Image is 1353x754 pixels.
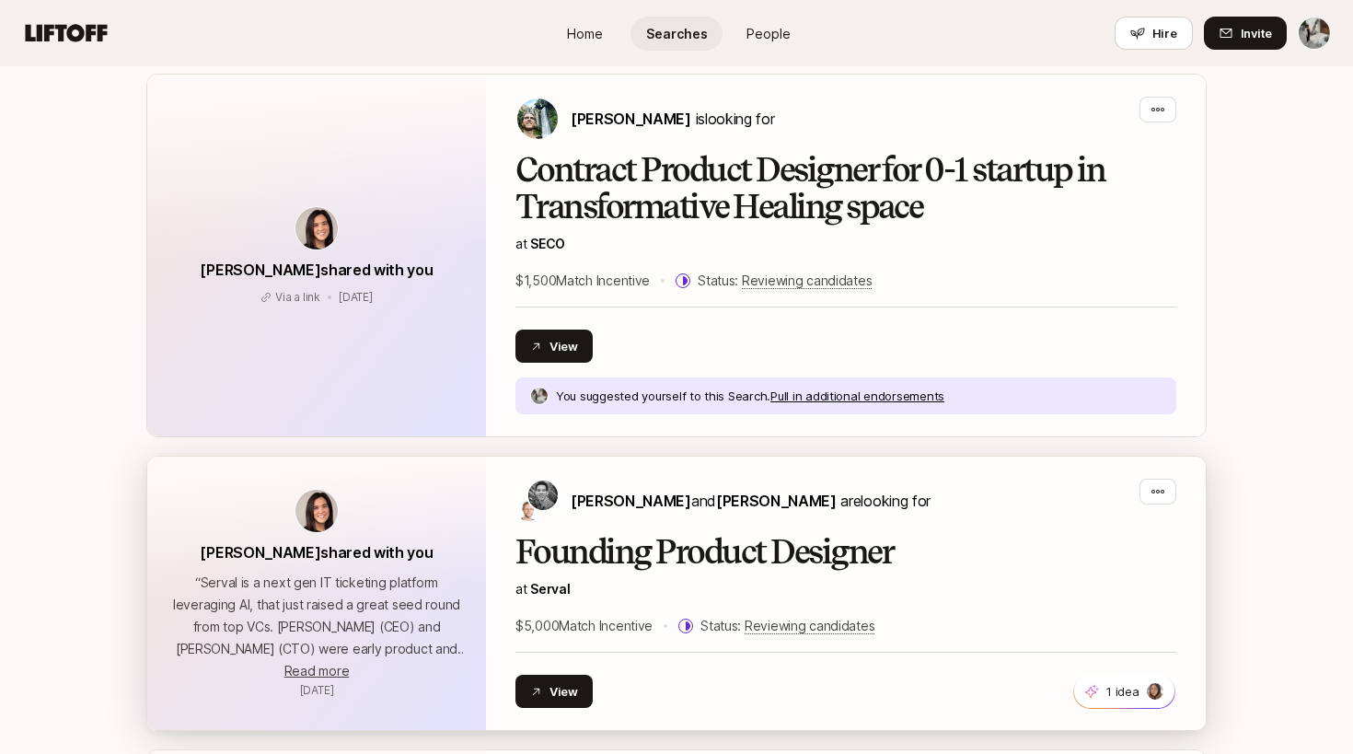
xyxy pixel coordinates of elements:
[1106,682,1139,701] p: 1 idea
[1298,17,1331,50] button: Nishtha Dalal
[284,660,349,682] button: Read more
[1204,17,1287,50] button: Invite
[284,663,349,679] span: Read more
[515,675,593,708] button: View
[528,481,558,510] img: Jake Stauch
[515,152,1176,226] h2: Contract Product Designer for 0-1 startup in Transformative Healing space
[530,581,570,597] span: Serval
[275,289,320,306] p: Via a link
[567,24,603,43] span: Home
[1115,17,1193,50] button: Hire
[515,233,1176,255] p: at
[200,543,433,562] span: [PERSON_NAME] shared with you
[646,24,708,43] span: Searches
[1241,24,1272,42] span: Invite
[300,683,334,697] span: January 12, 2025 6:14pm
[515,330,593,363] button: View
[531,388,548,404] img: ac00849f_a54a_4077_8358_f658194fc011.jpg
[339,290,373,304] span: February 6, 2025 10:24am
[700,615,874,637] p: Status:
[723,17,815,51] a: People
[745,618,874,634] span: Reviewing candidates
[571,110,691,128] span: [PERSON_NAME]
[746,24,791,43] span: People
[517,99,558,139] img: Carter Cleveland
[571,107,774,131] p: is looking for
[515,270,650,292] p: $1,500 Match Incentive
[517,499,539,521] img: Alex McLeod
[295,207,338,249] img: avatar-url
[515,534,1176,571] h2: Founding Product Designer
[571,492,691,510] span: [PERSON_NAME]
[630,17,723,51] a: Searches
[200,261,433,279] span: [PERSON_NAME] shared with you
[1299,17,1330,49] img: Nishtha Dalal
[515,615,653,637] p: $5,000 Match Incentive
[530,236,565,251] span: SECO
[556,387,770,405] p: You suggested yourself to this Search.
[770,387,944,405] p: Pull in additional endorsements
[1147,683,1163,700] img: 2414d9ae_99c8_4d7c_b5af_58fc005aa43d.jpg
[538,17,630,51] a: Home
[716,492,837,510] span: [PERSON_NAME]
[169,572,464,660] p: “ Serval is a next gen IT ticketing platform leveraging AI, that just raised a great seed round f...
[1073,674,1175,709] button: 1 idea
[1152,24,1177,42] span: Hire
[742,273,872,289] span: Reviewing candidates
[515,578,1176,600] p: at
[698,270,872,292] p: Status:
[295,490,338,532] img: avatar-url
[691,492,837,510] span: and
[571,489,931,513] p: are looking for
